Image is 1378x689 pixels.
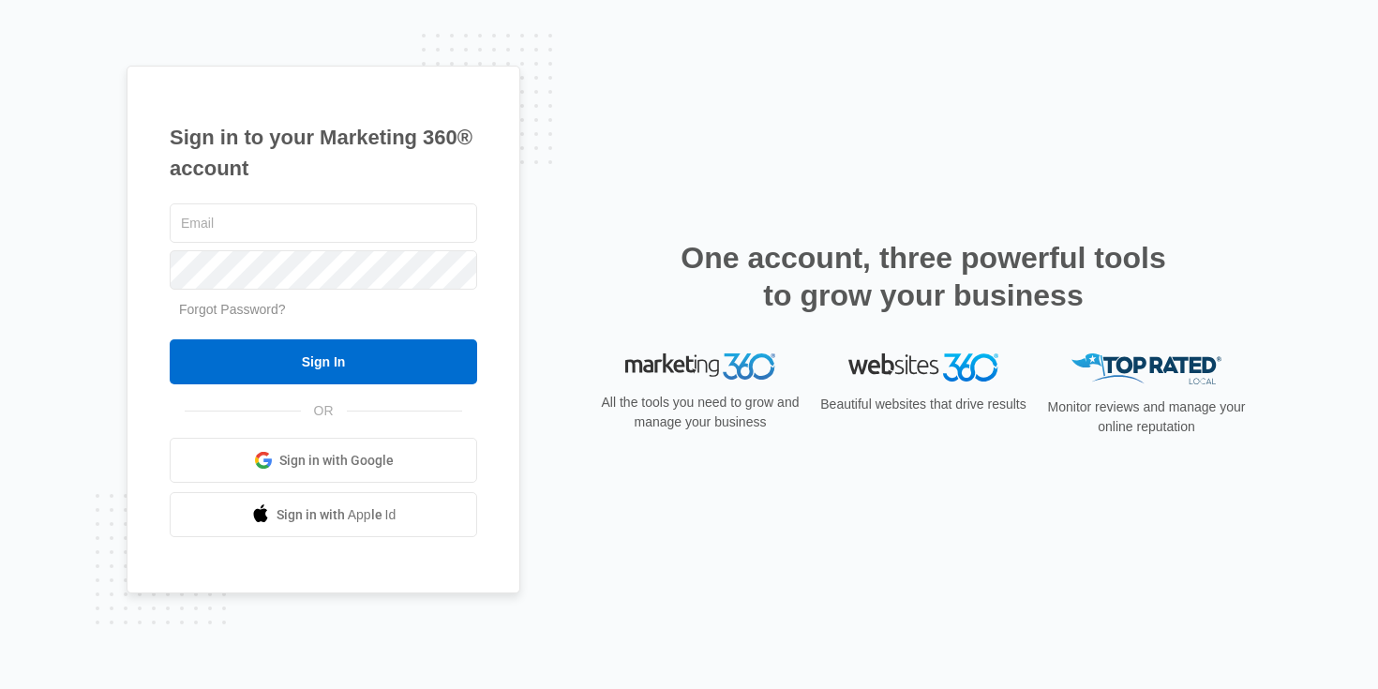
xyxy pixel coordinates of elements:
[1071,353,1221,384] img: Top Rated Local
[625,353,775,380] img: Marketing 360
[170,438,477,483] a: Sign in with Google
[179,302,286,317] a: Forgot Password?
[595,393,805,432] p: All the tools you need to grow and manage your business
[170,203,477,243] input: Email
[848,353,998,381] img: Websites 360
[170,122,477,184] h1: Sign in to your Marketing 360® account
[818,395,1028,414] p: Beautiful websites that drive results
[170,492,477,537] a: Sign in with Apple Id
[279,451,394,471] span: Sign in with Google
[277,505,397,525] span: Sign in with Apple Id
[170,339,477,384] input: Sign In
[1041,397,1251,437] p: Monitor reviews and manage your online reputation
[301,401,347,421] span: OR
[675,239,1172,314] h2: One account, three powerful tools to grow your business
